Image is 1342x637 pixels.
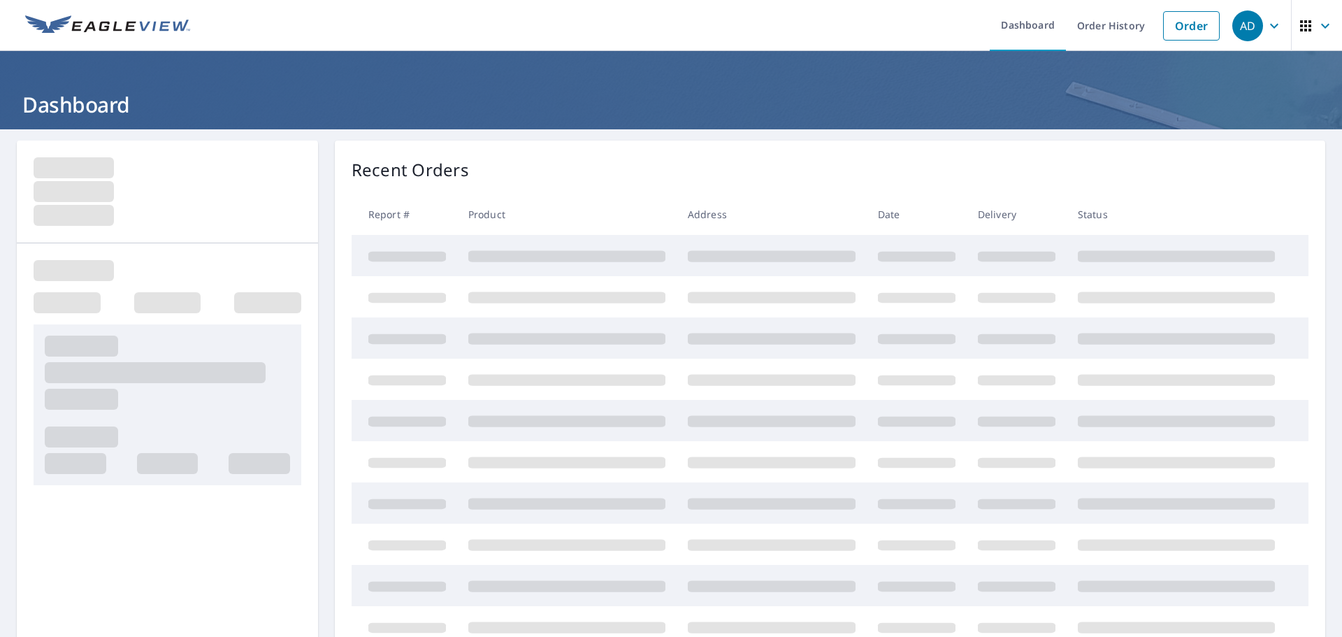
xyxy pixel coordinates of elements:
[1232,10,1263,41] div: AD
[25,15,190,36] img: EV Logo
[967,194,1067,235] th: Delivery
[1067,194,1286,235] th: Status
[867,194,967,235] th: Date
[1163,11,1220,41] a: Order
[352,157,469,182] p: Recent Orders
[457,194,677,235] th: Product
[352,194,457,235] th: Report #
[677,194,867,235] th: Address
[17,90,1325,119] h1: Dashboard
